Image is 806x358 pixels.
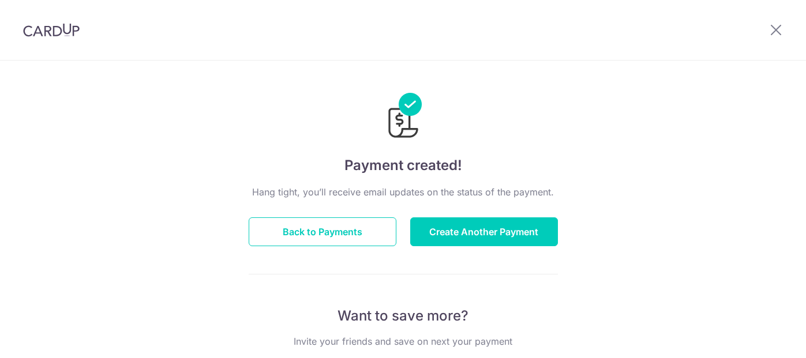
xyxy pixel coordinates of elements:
p: Invite your friends and save on next your payment [249,334,558,348]
img: Payments [385,93,422,141]
button: Back to Payments [249,217,396,246]
h4: Payment created! [249,155,558,176]
p: Want to save more? [249,307,558,325]
button: Create Another Payment [410,217,558,246]
img: CardUp [23,23,80,37]
p: Hang tight, you’ll receive email updates on the status of the payment. [249,185,558,199]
